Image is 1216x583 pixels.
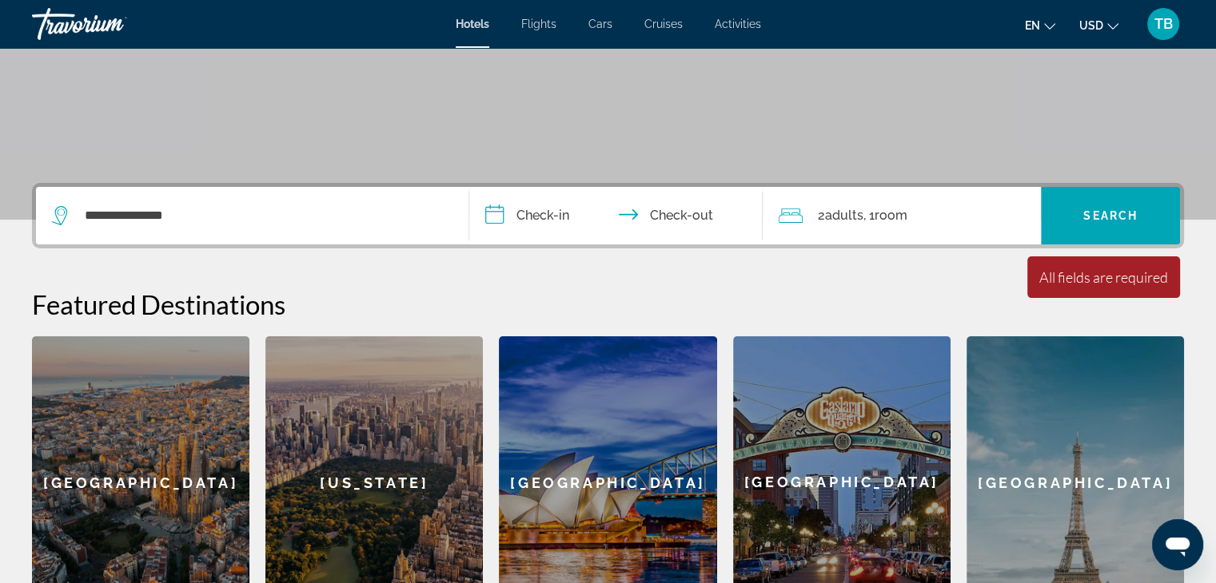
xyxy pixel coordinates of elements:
span: 2 [817,204,863,227]
iframe: Button to launch messaging window [1152,519,1203,570]
button: Travelers: 2 adults, 0 children [763,187,1041,244]
h2: Featured Destinations [32,288,1184,320]
span: Room [874,208,907,223]
a: Cars [588,18,612,30]
a: Travorium [32,3,192,45]
a: Hotels [456,18,489,30]
a: Flights [521,18,556,30]
div: All fields are required [1039,268,1168,286]
a: Cruises [644,18,683,30]
span: Adults [824,208,863,223]
div: Search widget [36,187,1180,244]
button: Change language [1025,14,1055,37]
a: Activities [715,18,761,30]
button: User Menu [1142,7,1184,41]
span: TB [1154,16,1173,32]
span: en [1025,19,1040,32]
button: Check in and out dates [469,187,763,244]
button: Search [1041,187,1180,244]
span: , 1 [863,204,907,227]
span: USD [1079,19,1103,32]
button: Change currency [1079,14,1118,37]
span: Search [1083,209,1138,222]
